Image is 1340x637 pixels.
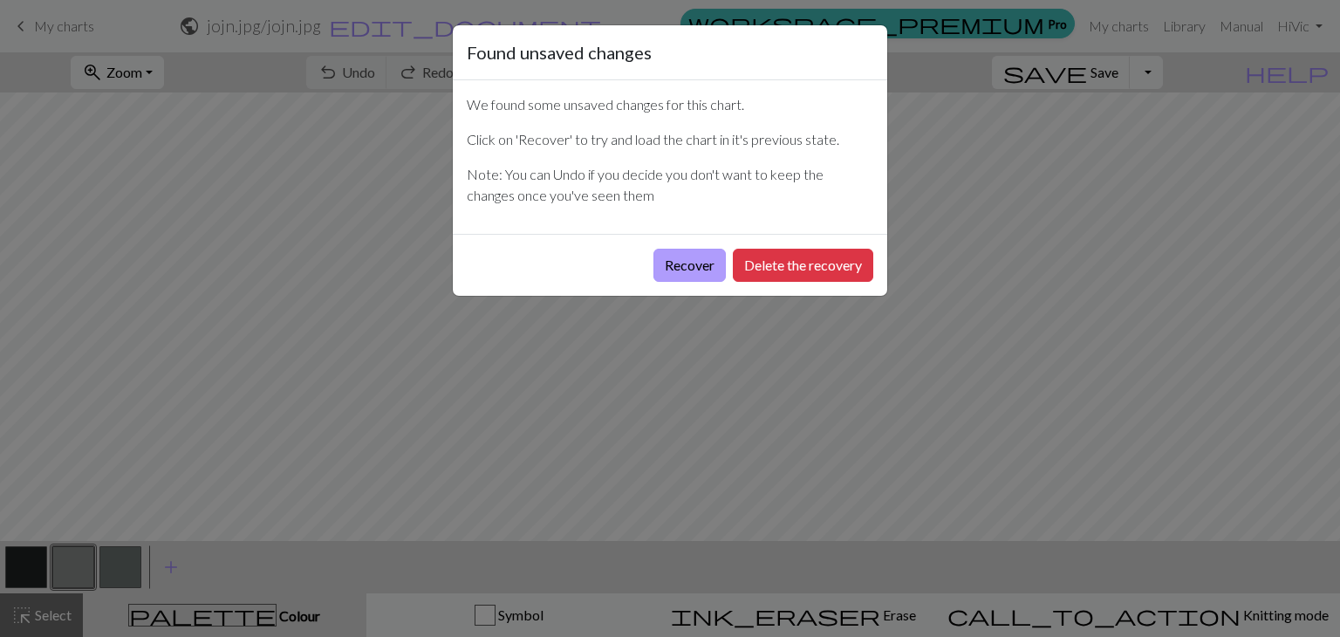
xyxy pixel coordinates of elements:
[467,39,652,65] h5: Found unsaved changes
[467,94,873,115] p: We found some unsaved changes for this chart.
[733,249,873,282] button: Delete the recovery
[653,249,726,282] button: Recover
[467,164,873,206] p: Note: You can Undo if you decide you don't want to keep the changes once you've seen them
[467,129,873,150] p: Click on 'Recover' to try and load the chart in it's previous state.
